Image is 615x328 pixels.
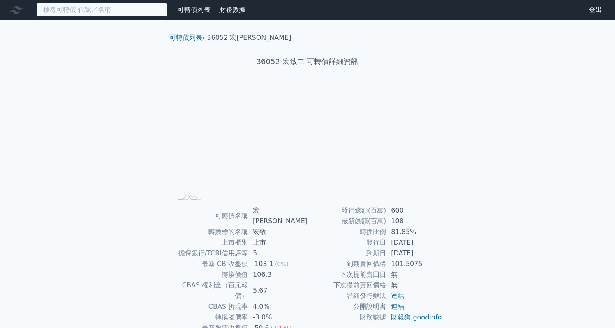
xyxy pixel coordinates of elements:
td: [DATE] [386,237,442,248]
td: 轉換比例 [307,227,386,237]
li: › [169,33,205,43]
td: 宏致 [248,227,307,237]
li: 36052 宏[PERSON_NAME] [207,33,291,43]
td: -3.0% [248,312,307,323]
td: 上市櫃別 [173,237,248,248]
a: 可轉債列表 [178,6,210,14]
td: 到期賣回價格 [307,259,386,269]
h1: 36052 宏致二 可轉債詳細資訊 [163,56,452,67]
td: 108 [386,216,442,227]
td: [DATE] [386,248,442,259]
td: 詳細發行辦法 [307,291,386,301]
input: 搜尋可轉債 代號／名稱 [36,3,168,17]
td: CBAS 權利金（百元報價） [173,280,248,301]
td: 轉換溢價率 [173,312,248,323]
a: 可轉債列表 [169,34,202,41]
td: 81.85% [386,227,442,237]
td: 轉換標的名稱 [173,227,248,237]
td: 到期日 [307,248,386,259]
td: 下次提前賣回日 [307,269,386,280]
td: 財務數據 [307,312,386,323]
td: 發行總額(百萬) [307,205,386,216]
a: goodinfo [413,313,442,321]
td: 可轉債名稱 [173,205,248,227]
td: 最新餘額(百萬) [307,216,386,227]
td: 公開說明書 [307,301,386,312]
a: 財務數據 [219,6,245,14]
td: , [386,312,442,323]
td: 5.67 [248,280,307,301]
a: 連結 [391,303,404,310]
td: 上市 [248,237,307,248]
g: Chart [186,93,433,191]
td: 發行日 [307,237,386,248]
td: 600 [386,205,442,216]
td: 最新 CB 收盤價 [173,259,248,269]
div: 103.1 [253,259,275,269]
td: 宏[PERSON_NAME] [248,205,307,227]
span: (0%) [275,261,289,267]
td: 5 [248,248,307,259]
td: 擔保銀行/TCRI信用評等 [173,248,248,259]
td: 下次提前賣回價格 [307,280,386,291]
a: 財報狗 [391,313,411,321]
td: CBAS 折現率 [173,301,248,312]
td: 無 [386,280,442,291]
td: 4.0% [248,301,307,312]
td: 101.5075 [386,259,442,269]
a: 連結 [391,292,404,300]
td: 無 [386,269,442,280]
td: 轉換價值 [173,269,248,280]
td: 106.3 [248,269,307,280]
a: 登出 [582,3,608,16]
